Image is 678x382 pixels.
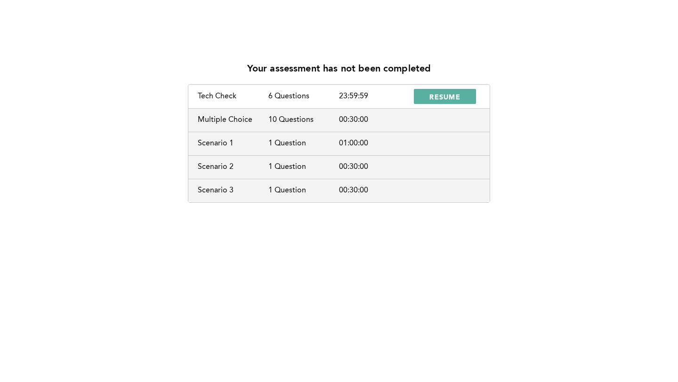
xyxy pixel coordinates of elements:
[339,92,410,101] div: 23:59:59
[268,116,339,124] div: 10 Questions
[339,139,410,148] div: 01:00:00
[268,139,339,148] div: 1 Question
[339,116,410,124] div: 00:30:00
[414,89,476,104] button: RESUME
[198,186,268,195] div: Scenario 3
[268,186,339,195] div: 1 Question
[339,186,410,195] div: 00:30:00
[429,92,460,101] span: RESUME
[268,92,339,101] div: 6 Questions
[198,163,268,171] div: Scenario 2
[247,64,431,75] p: Your assessment has not been completed
[198,92,268,101] div: Tech Check
[198,116,268,124] div: Multiple Choice
[198,139,268,148] div: Scenario 1
[268,163,339,171] div: 1 Question
[339,163,410,171] div: 00:30:00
